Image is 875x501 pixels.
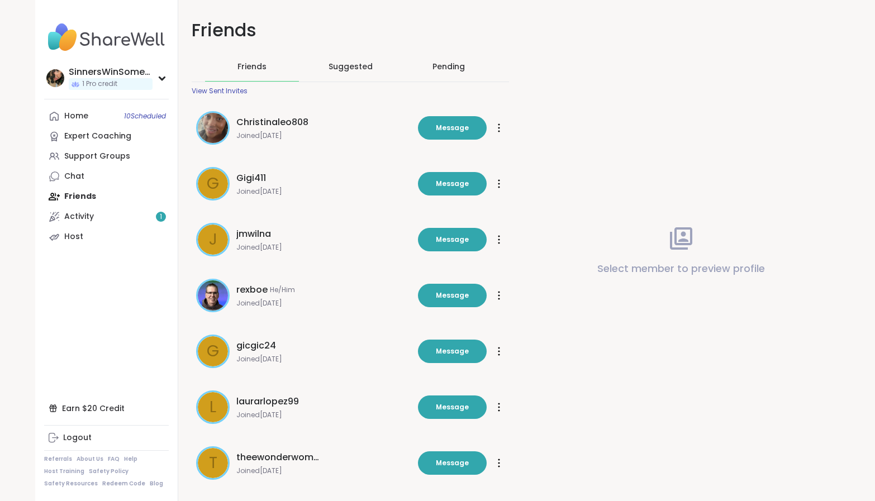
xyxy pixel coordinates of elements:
[236,299,411,308] span: Joined [DATE]
[44,480,98,488] a: Safety Resources
[77,455,103,463] a: About Us
[436,123,469,133] span: Message
[418,116,487,140] button: Message
[209,228,217,251] span: j
[44,227,169,247] a: Host
[236,243,411,252] span: Joined [DATE]
[236,131,411,140] span: Joined [DATE]
[260,27,268,36] iframe: Spotlight
[108,455,120,463] a: FAQ
[207,340,219,363] span: g
[237,61,267,72] span: Friends
[64,171,84,182] div: Chat
[236,171,266,185] span: Gigi411
[236,395,299,408] span: laurarlopez99
[418,228,487,251] button: Message
[436,458,469,468] span: Message
[44,166,169,187] a: Chat
[418,284,487,307] button: Message
[236,466,411,475] span: Joined [DATE]
[198,280,228,311] img: rexboe
[46,69,64,87] img: SinnersWinSometimes
[207,172,219,195] span: G
[64,151,130,162] div: Support Groups
[44,207,169,227] a: Activity1
[64,231,83,242] div: Host
[436,235,469,245] span: Message
[236,227,271,241] span: jmwilna
[160,212,162,222] span: 1
[236,187,411,196] span: Joined [DATE]
[82,79,117,89] span: 1 Pro credit
[63,432,92,443] div: Logout
[124,455,137,463] a: Help
[436,346,469,356] span: Message
[436,402,469,412] span: Message
[150,480,163,488] a: Blog
[432,61,465,72] div: Pending
[236,283,268,297] span: rexboe
[270,285,295,294] span: He/Him
[418,451,487,475] button: Message
[64,211,94,222] div: Activity
[236,339,276,352] span: gicgic24
[89,467,129,475] a: Safety Policy
[418,340,487,363] button: Message
[192,87,248,96] div: View Sent Invites
[436,290,469,300] span: Message
[597,261,765,276] p: Select member to preview profile
[69,66,153,78] div: SinnersWinSometimes
[124,112,166,121] span: 10 Scheduled
[102,480,145,488] a: Redeem Code
[236,355,411,364] span: Joined [DATE]
[418,395,487,419] button: Message
[44,146,169,166] a: Support Groups
[44,467,84,475] a: Host Training
[236,411,411,419] span: Joined [DATE]
[236,116,308,129] span: Christinaleo808
[236,451,320,464] span: theewonderwoman707
[418,172,487,195] button: Message
[210,395,216,419] span: l
[198,113,228,143] img: Christinaleo808
[44,106,169,126] a: Home10Scheduled
[44,428,169,448] a: Logout
[209,451,217,475] span: t
[192,18,509,43] h1: Friends
[44,18,169,57] img: ShareWell Nav Logo
[44,455,72,463] a: Referrals
[329,61,373,72] span: Suggested
[44,398,169,418] div: Earn $20 Credit
[64,111,88,122] div: Home
[436,179,469,189] span: Message
[64,131,131,142] div: Expert Coaching
[44,126,169,146] a: Expert Coaching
